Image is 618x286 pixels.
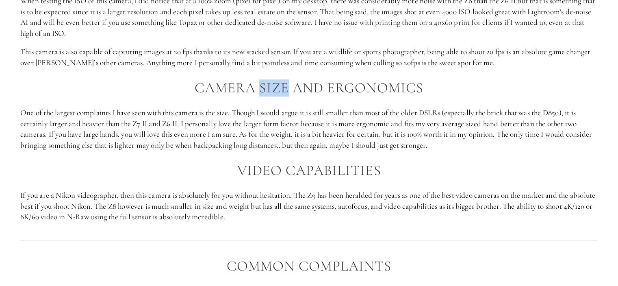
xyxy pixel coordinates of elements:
[20,46,598,68] p: This camera is also capable of capturing images at 20 fps thanks to its new stacked sensor. If yo...
[20,258,598,274] h2: Common Complaints
[20,80,598,96] h2: Camera Size and Ergonomics
[20,163,598,179] h2: Video Capabilities
[20,107,598,151] p: One of the largest complaints I have seen with this camera is the size. Though I would argue it i...
[20,190,598,223] p: If you are a Nikon videographer, then this camera is absolutely for you without hesitation. The Z...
